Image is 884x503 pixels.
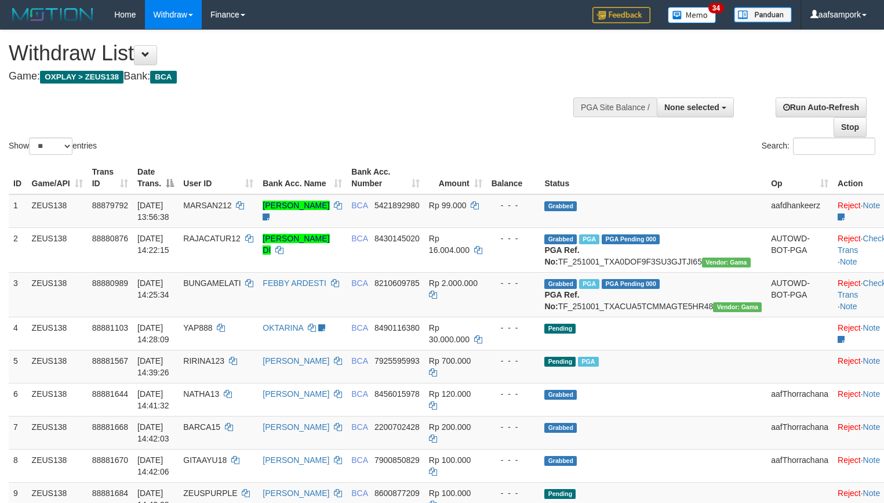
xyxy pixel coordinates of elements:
span: BCA [351,422,368,432]
img: panduan.png [734,7,792,23]
span: Copy 8600877209 to clipboard [374,488,420,498]
div: - - - [492,421,536,433]
span: [DATE] 14:22:15 [137,234,169,255]
span: PGA Pending [602,234,660,244]
a: Note [840,257,857,266]
a: Reject [838,356,861,366]
span: Rp 100.000 [429,488,471,498]
div: - - - [492,277,536,289]
span: Vendor URL: https://trx31.1velocity.biz [713,302,762,312]
span: [DATE] 13:56:38 [137,201,169,222]
a: Stop [834,117,867,137]
span: [DATE] 14:42:03 [137,422,169,443]
span: PGA Pending [602,279,660,289]
th: Status [540,161,766,194]
div: - - - [492,322,536,334]
span: 88879792 [92,201,128,210]
a: [PERSON_NAME] [263,422,329,432]
span: [DATE] 14:28:09 [137,323,169,344]
h4: Game: Bank: [9,71,578,82]
a: Note [863,422,881,432]
a: Reject [838,201,861,210]
span: RAJACATUR12 [183,234,241,243]
div: - - - [492,355,536,367]
span: BCA [351,278,368,288]
span: Rp 200.000 [429,422,471,432]
span: Pending [544,357,576,367]
a: [PERSON_NAME] [263,356,329,366]
span: Marked by aafnoeunsreypich [579,234,599,244]
span: [DATE] 14:39:26 [137,356,169,377]
span: BCA [351,201,368,210]
a: Reject [838,488,861,498]
span: 88880989 [92,278,128,288]
a: Reject [838,234,861,243]
div: - - - [492,487,536,499]
a: Reject [838,389,861,399]
div: PGA Site Balance / [573,97,657,117]
span: Copy 8456015978 to clipboard [374,389,420,399]
span: 88881567 [92,356,128,366]
td: ZEUS138 [27,449,88,482]
a: Reject [838,455,861,465]
th: Amount: activate to sort column ascending [424,161,487,194]
td: 7 [9,416,27,449]
span: Grabbed [544,390,577,400]
a: FEBBY ARDESTI [263,278,326,288]
a: Note [863,455,881,465]
td: ZEUS138 [27,350,88,383]
div: - - - [492,454,536,466]
th: Trans ID: activate to sort column ascending [88,161,133,194]
span: Rp 2.000.000 [429,278,478,288]
span: Copy 8210609785 to clipboard [374,278,420,288]
span: Grabbed [544,201,577,211]
span: Copy 8490116380 to clipboard [374,323,420,332]
span: BCA [351,455,368,465]
div: - - - [492,388,536,400]
b: PGA Ref. No: [544,290,579,311]
span: 34 [708,3,724,13]
span: Marked by aafnoeunsreypich [578,357,598,367]
td: TF_251001_TXA0DOF9F3SU3GJTJI65 [540,227,766,272]
span: 88881644 [92,389,128,399]
span: Rp 99.000 [429,201,467,210]
span: Vendor URL: https://trx31.1velocity.biz [702,258,751,267]
img: Button%20Memo.svg [668,7,716,23]
a: OKTARINA [263,323,303,332]
td: 8 [9,449,27,482]
span: Copy 2200702428 to clipboard [374,422,420,432]
button: None selected [657,97,734,117]
span: BCA [351,356,368,366]
span: [DATE] 14:42:06 [137,455,169,476]
a: Note [863,389,881,399]
span: 88881103 [92,323,128,332]
span: Rp 30.000.000 [429,323,470,344]
span: RIRINA123 [183,356,224,366]
th: Bank Acc. Name: activate to sort column ascending [258,161,347,194]
div: - - - [492,233,536,244]
span: BCA [150,71,176,84]
span: Rp 16.004.000 [429,234,470,255]
span: MARSAN212 [183,201,231,210]
td: aafThorrachana [766,449,833,482]
input: Search: [793,137,875,155]
a: Note [863,488,881,498]
h1: Withdraw List [9,42,578,65]
td: ZEUS138 [27,383,88,416]
a: Note [863,356,881,366]
span: Grabbed [544,279,577,289]
td: AUTOWD-BOT-PGA [766,227,833,272]
span: Rp 700.000 [429,356,471,366]
a: [PERSON_NAME] DI [263,234,329,255]
span: BCA [351,323,368,332]
td: TF_251001_TXACUA5TCMMAGTE5HR48 [540,272,766,317]
span: BUNGAMELATI [183,278,241,288]
div: - - - [492,200,536,211]
span: Pending [544,324,576,334]
span: BCA [351,488,368,498]
a: Note [863,201,881,210]
span: YAP888 [183,323,212,332]
span: 88881668 [92,422,128,432]
span: [DATE] 14:25:34 [137,278,169,299]
a: Note [863,323,881,332]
